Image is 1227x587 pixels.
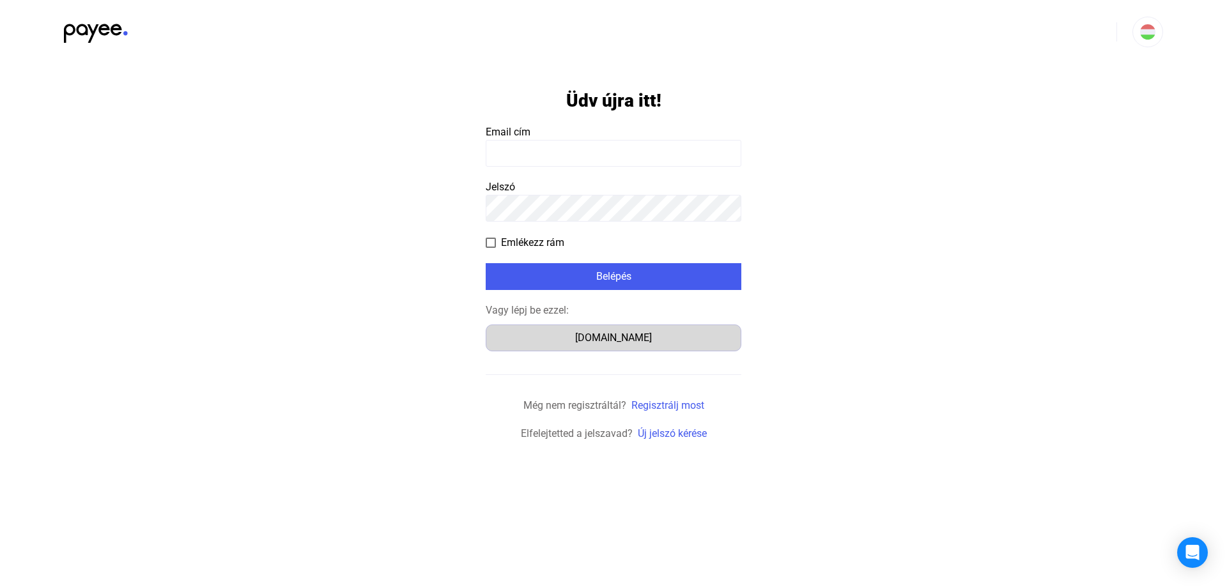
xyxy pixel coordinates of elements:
span: Még nem regisztráltál? [523,399,626,411]
span: Jelszó [486,181,515,193]
a: Regisztrálj most [631,399,704,411]
a: [DOMAIN_NAME] [486,332,741,344]
div: Vagy lépj be ezzel: [486,303,741,318]
span: Elfelejtetted a jelszavad? [521,427,633,439]
img: black-payee-blue-dot.svg [64,17,128,43]
button: [DOMAIN_NAME] [486,324,741,351]
button: HU [1132,17,1163,47]
h1: Üdv újra itt! [566,89,661,112]
div: Open Intercom Messenger [1177,537,1208,568]
span: Email cím [486,126,530,138]
div: Belépés [490,269,737,284]
div: [DOMAIN_NAME] [490,330,737,346]
button: Belépés [486,263,741,290]
a: Új jelszó kérése [638,427,707,439]
img: HU [1140,24,1155,40]
span: Emlékezz rám [501,235,564,250]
